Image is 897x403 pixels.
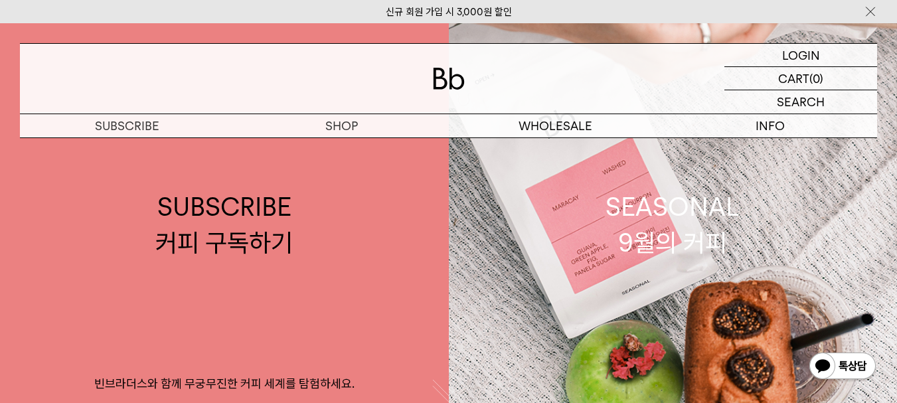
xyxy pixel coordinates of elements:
div: SEASONAL 9월의 커피 [606,189,740,260]
img: 로고 [433,68,465,90]
p: CART [778,67,809,90]
a: CART (0) [724,67,877,90]
p: LOGIN [782,44,820,66]
div: SUBSCRIBE 커피 구독하기 [155,189,293,260]
p: INFO [663,114,877,137]
p: SEARCH [777,90,825,114]
a: SHOP [234,114,449,137]
a: 신규 회원 가입 시 3,000원 할인 [386,6,512,18]
img: 카카오톡 채널 1:1 채팅 버튼 [808,351,877,383]
a: LOGIN [724,44,877,67]
p: (0) [809,67,823,90]
a: SUBSCRIBE [20,114,234,137]
p: WHOLESALE [449,114,663,137]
